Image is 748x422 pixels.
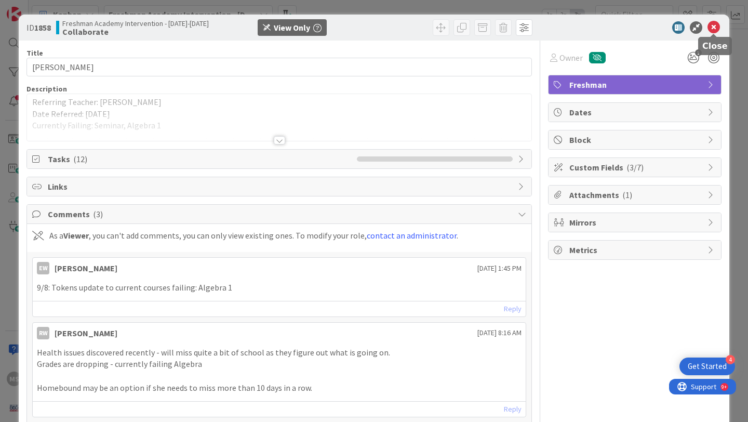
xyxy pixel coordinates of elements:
p: Grades are dropping - currently failing Algebra [37,358,522,370]
input: type card name here... [26,58,532,76]
p: Health issues discovered recently - will miss quite a bit of school as they figure out what is go... [37,347,522,359]
div: 4 [726,355,735,364]
span: 1 [695,49,702,56]
div: Open Get Started checklist, remaining modules: 4 [679,358,735,375]
b: Viewer [63,230,89,241]
span: ( 3/7 ) [626,162,644,173]
span: Owner [559,51,583,64]
span: Description [26,84,67,94]
span: Comments [48,208,513,220]
span: ID [26,21,51,34]
div: EW [37,262,49,274]
h5: Close [702,41,728,51]
div: [PERSON_NAME] [55,327,117,339]
p: Homebound may be an option if she needs to miss more than 10 days in a row. [37,382,522,394]
a: contact an administrator [367,230,457,241]
span: Attachments [569,189,702,201]
span: Custom Fields [569,161,702,174]
span: Mirrors [569,216,702,229]
p: 9/8: Tokens update to current courses failing: Algebra 1 [37,282,522,294]
a: Reply [504,403,522,416]
div: RW [37,327,49,339]
span: Freshman [569,78,702,91]
span: Links [48,180,513,193]
span: Block [569,134,702,146]
p: Date Referred: [DATE] [32,108,526,120]
span: Metrics [569,244,702,256]
p: Referring Teacher: [PERSON_NAME] [32,96,526,108]
a: Reply [504,302,522,315]
span: [DATE] 1:45 PM [477,263,522,274]
div: [PERSON_NAME] [55,262,117,274]
span: ( 12 ) [73,154,87,164]
b: 1858 [34,22,51,33]
span: Dates [569,106,702,118]
span: Tasks [48,153,352,165]
label: Title [26,48,43,58]
div: View Only [274,21,310,34]
span: ( 1 ) [622,190,632,200]
span: Support [22,2,47,14]
span: Freshman Academy Intervention - [DATE]-[DATE] [62,19,209,28]
span: [DATE] 8:16 AM [477,327,522,338]
div: Get Started [688,361,727,372]
div: As a , you can't add comments, you can only view existing ones. To modify your role, . [49,229,458,242]
div: 9+ [52,4,58,12]
span: ( 3 ) [93,209,103,219]
b: Collaborate [62,28,209,36]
